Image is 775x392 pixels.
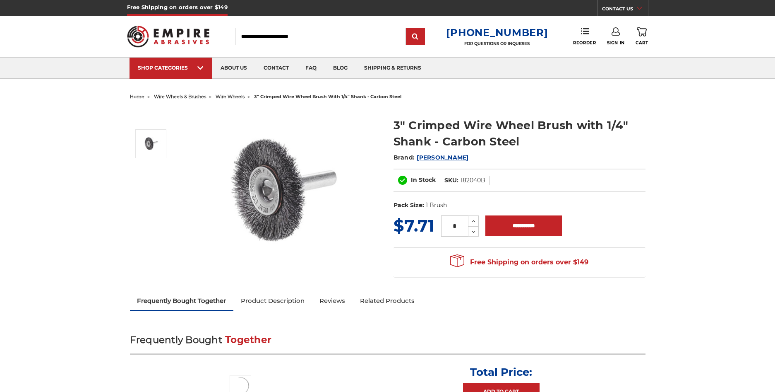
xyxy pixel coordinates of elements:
span: Free Shipping on orders over $149 [450,254,588,271]
span: Sign In [607,40,625,46]
dd: 182040B [461,176,485,185]
span: Together [225,334,271,346]
a: [PHONE_NUMBER] [446,27,548,39]
a: [PERSON_NAME] [417,154,468,161]
a: Product Description [233,292,312,310]
a: contact [255,58,297,79]
a: Cart [636,27,648,46]
a: Reorder [573,27,596,45]
h1: 3" Crimped Wire Wheel Brush with 1/4" Shank - Carbon Steel [393,117,645,150]
span: 3" crimped wire wheel brush with 1/4" shank - carbon steel [254,94,401,99]
dt: Pack Size: [393,201,424,210]
a: CONTACT US [602,4,648,16]
span: Brand: [393,154,415,161]
span: $7.71 [393,215,434,236]
a: Frequently Bought Together [130,292,234,310]
div: SHOP CATEGORIES [138,65,204,71]
a: blog [325,58,356,79]
a: about us [212,58,255,79]
a: Related Products [353,292,422,310]
p: Total Price: [470,365,532,379]
a: wire wheels & brushes [154,94,206,99]
a: wire wheels [216,94,245,99]
a: shipping & returns [356,58,429,79]
a: home [130,94,144,99]
img: 3" Crimped Carbon Steel Wire Wheel Brush with 1/4" Shank [141,133,161,154]
dt: SKU: [444,176,458,185]
span: In Stock [411,176,436,184]
a: faq [297,58,325,79]
span: Frequently Bought [130,334,222,346]
span: Reorder [573,40,596,46]
p: FOR QUESTIONS OR INQUIRIES [446,41,548,46]
input: Submit [407,29,424,45]
dd: 1 Brush [426,201,447,210]
img: Empire Abrasives [127,20,210,53]
img: 3" Crimped Carbon Steel Wire Wheel Brush with 1/4" Shank [201,109,366,274]
a: Reviews [312,292,353,310]
span: Cart [636,40,648,46]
